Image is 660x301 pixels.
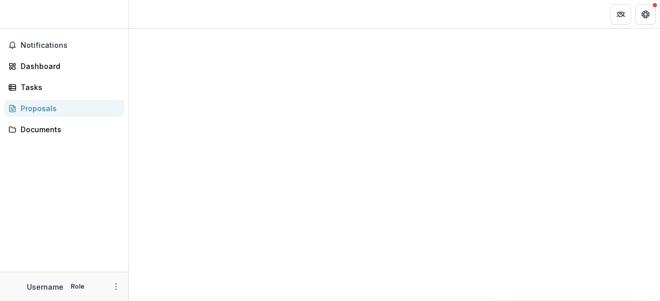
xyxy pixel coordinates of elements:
a: Proposals [4,100,124,117]
button: Notifications [4,37,124,54]
a: Tasks [4,79,124,96]
span: Notifications [21,41,120,50]
div: Documents [21,124,116,135]
a: Dashboard [4,58,124,75]
div: Proposals [21,103,116,114]
button: More [110,280,122,293]
button: Get Help [635,4,656,25]
div: Dashboard [21,61,116,72]
button: Partners [610,4,631,25]
div: Tasks [21,82,116,93]
p: Username [27,281,63,292]
p: Role [68,282,88,291]
a: Documents [4,121,124,138]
